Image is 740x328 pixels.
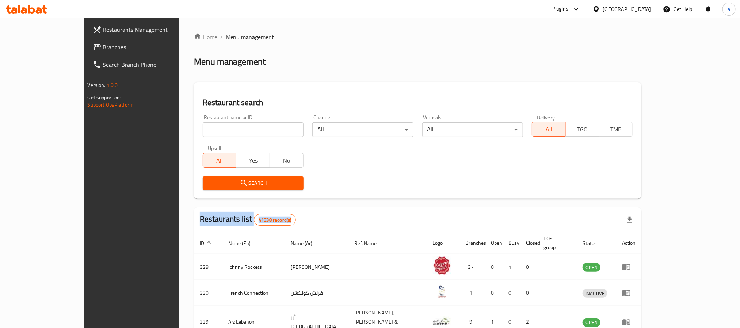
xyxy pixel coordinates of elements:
[206,155,234,166] span: All
[622,318,636,327] div: Menu
[503,254,520,280] td: 1
[200,239,214,248] span: ID
[622,289,636,297] div: Menu
[254,214,296,226] div: Total records count
[222,280,285,306] td: French Connection
[226,33,274,41] span: Menu management
[209,179,298,188] span: Search
[222,254,285,280] td: Johnny Rockets
[203,122,304,137] input: Search for restaurant name or ID..
[503,280,520,306] td: 0
[239,155,267,166] span: Yes
[87,56,207,73] a: Search Branch Phone
[622,263,636,271] div: Menu
[88,93,121,102] span: Get support on:
[485,280,503,306] td: 0
[354,239,386,248] span: Ref. Name
[203,176,304,190] button: Search
[194,33,642,41] nav: breadcrumb
[503,232,520,254] th: Busy
[200,214,296,226] h2: Restaurants list
[103,43,202,52] span: Branches
[728,5,730,13] span: a
[599,122,633,137] button: TMP
[485,232,503,254] th: Open
[552,5,568,14] div: Plugins
[236,153,270,168] button: Yes
[433,256,451,275] img: Johnny Rockets
[273,155,301,166] span: No
[208,146,221,151] label: Upsell
[583,289,607,298] span: INACTIVE
[603,5,651,13] div: [GEOGRAPHIC_DATA]
[194,56,266,68] h2: Menu management
[103,60,202,69] span: Search Branch Phone
[88,100,134,110] a: Support.OpsPlatform
[254,217,295,224] span: 41938 record(s)
[535,124,563,135] span: All
[583,239,606,248] span: Status
[194,280,222,306] td: 330
[285,280,348,306] td: فرنش كونكشن
[291,239,322,248] span: Name (Ar)
[460,280,485,306] td: 1
[537,115,555,120] label: Delivery
[583,318,600,327] span: OPEN
[569,124,596,135] span: TGO
[460,254,485,280] td: 37
[228,239,260,248] span: Name (En)
[544,234,568,252] span: POS group
[616,232,641,254] th: Action
[220,33,223,41] li: /
[520,254,538,280] td: 0
[532,122,566,137] button: All
[460,232,485,254] th: Branches
[103,25,202,34] span: Restaurants Management
[433,282,451,301] img: French Connection
[88,80,106,90] span: Version:
[427,232,460,254] th: Logo
[87,38,207,56] a: Branches
[270,153,304,168] button: No
[485,254,503,280] td: 0
[203,153,237,168] button: All
[520,232,538,254] th: Closed
[583,263,600,272] span: OPEN
[194,254,222,280] td: 328
[520,280,538,306] td: 0
[422,122,523,137] div: All
[602,124,630,135] span: TMP
[285,254,348,280] td: [PERSON_NAME]
[621,211,638,229] div: Export file
[87,21,207,38] a: Restaurants Management
[312,122,413,137] div: All
[107,80,118,90] span: 1.0.0
[203,97,633,108] h2: Restaurant search
[565,122,599,137] button: TGO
